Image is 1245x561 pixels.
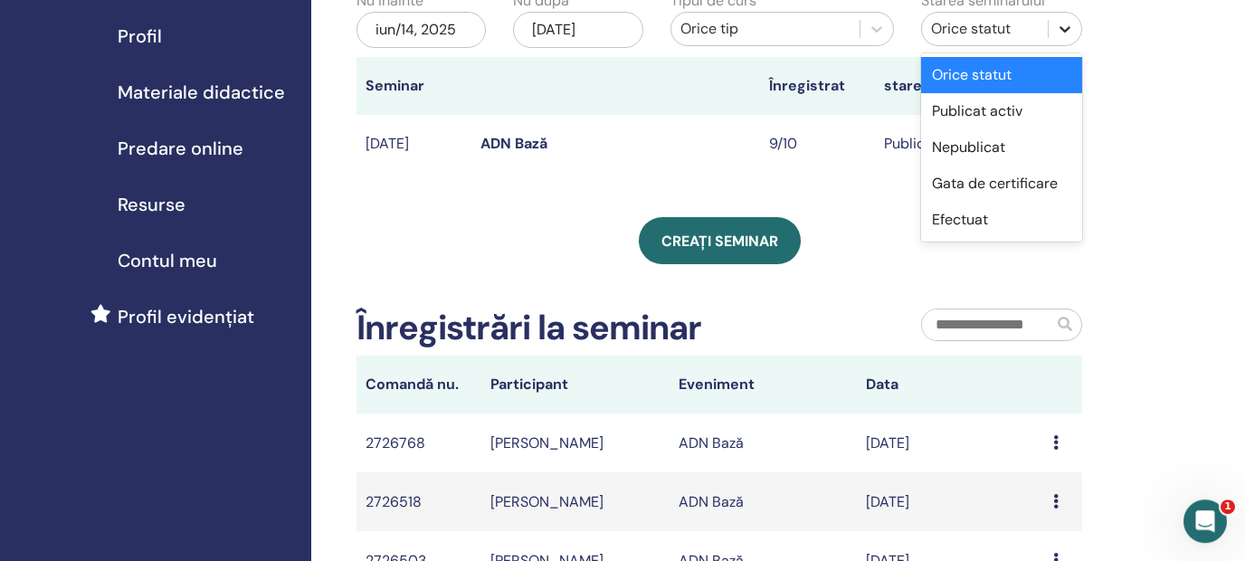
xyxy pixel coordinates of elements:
div: Orice tip [680,18,851,40]
td: [PERSON_NAME] [481,414,669,472]
th: Comandă nu. [356,356,481,414]
div: [DATE] [513,12,642,48]
th: Participant [481,356,669,414]
td: [DATE] [857,472,1044,531]
div: iun/14, 2025 [356,12,486,48]
div: Nepublicat [921,129,1082,166]
div: Publicat activ [921,93,1082,129]
td: 2726518 [356,472,481,531]
th: Seminar [356,57,471,115]
td: ADN Bază [670,472,857,531]
div: Orice statut [931,18,1039,40]
td: [DATE] [857,414,1044,472]
td: Publicat activ [875,115,1048,174]
div: Orice statut [921,57,1082,93]
span: 1 [1221,499,1235,514]
span: Resurse [118,191,185,218]
th: Înregistrat [760,57,875,115]
th: stare [875,57,1048,115]
span: Contul meu [118,247,217,274]
td: [DATE] [356,115,471,174]
a: ADN Bază [480,134,547,153]
span: Profil [118,23,162,50]
td: 2726768 [356,414,481,472]
td: ADN Bază [670,414,857,472]
h2: Înregistrări la seminar [356,308,701,349]
span: Profil evidențiat [118,303,254,330]
th: Eveniment [670,356,857,414]
th: Data [857,356,1044,414]
span: Predare online [118,135,243,162]
span: Creați seminar [661,232,778,251]
div: Efectuat [921,202,1082,238]
div: Gata de certificare [921,166,1082,202]
span: Materiale didactice [118,79,285,106]
td: [PERSON_NAME] [481,472,669,531]
iframe: Intercom live chat [1183,499,1227,543]
td: 9/10 [760,115,875,174]
a: Creați seminar [639,217,801,264]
